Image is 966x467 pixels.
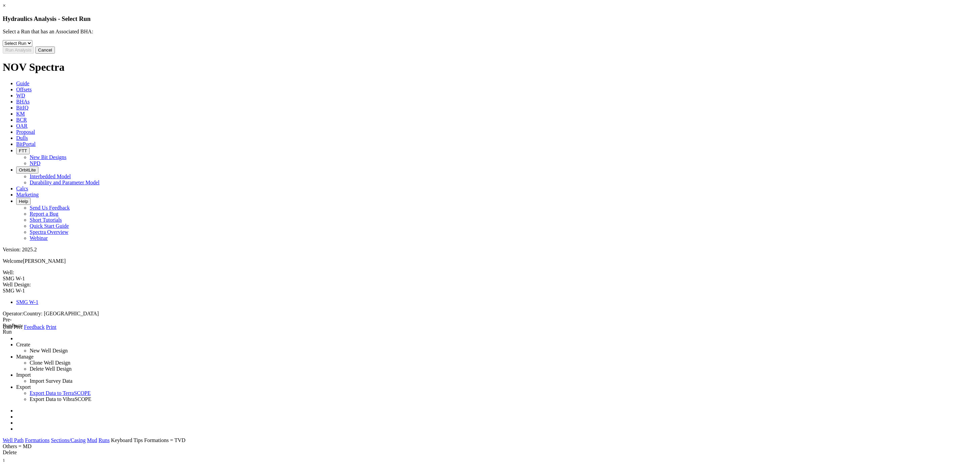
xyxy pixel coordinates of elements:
[3,61,963,73] h1: NOV Spectra
[16,99,30,104] span: BHAs
[30,154,66,160] a: New Bit Designs
[19,167,36,173] span: OrbitLite
[3,323,23,335] label: Post-Run
[3,282,963,305] span: Well Design:
[30,211,58,217] a: Report a Bug
[23,311,99,316] span: Country: [GEOGRAPHIC_DATA]
[16,87,32,92] span: Offsets
[16,93,25,98] span: WD
[16,135,28,141] span: Dulls
[16,81,29,86] span: Guide
[30,229,68,235] a: Spectra Overview
[16,117,27,123] span: BCR
[30,360,70,366] a: Clone Well Design
[3,29,963,35] p: Select a Run that has an Associated BHA:
[3,324,23,330] a: Unit Pref
[3,15,963,23] h3: Hydraulics Analysis - Select Run
[3,247,963,253] div: Version: 2025.2
[16,384,31,390] a: Export
[3,458,5,463] sub: 1
[3,46,34,54] button: Run Analysis
[30,378,72,384] a: Import Survey Data
[3,258,963,264] p: Welcome
[16,123,28,129] span: OAR
[30,235,48,241] a: Webinar
[30,348,68,353] a: New Well Design
[19,199,28,204] span: Help
[16,354,34,360] a: Manage
[3,437,24,443] a: Well Path
[16,141,36,147] span: BitPortal
[30,223,69,229] a: Quick Start Guide
[30,174,71,179] a: Interbedded Model
[3,456,5,461] span: Sort None
[3,288,25,293] span: SMG W-1
[3,270,963,282] span: Well:
[3,449,17,455] span: Delete
[16,129,35,135] span: Proposal
[3,3,6,8] a: ×
[3,449,13,463] div: Sort None
[30,205,70,211] a: Send Us Feedback
[87,437,97,443] a: Mud
[19,148,27,153] span: FTT
[24,324,44,330] span: Feedback
[30,217,62,223] a: Short Tutorials
[46,324,56,330] a: Print
[35,46,55,54] button: Cancel
[99,437,110,443] a: Runs
[3,276,25,281] span: SMG W-1
[3,311,23,316] span: Operator:
[30,180,100,185] a: Durability and Parameter Model
[23,258,66,264] span: [PERSON_NAME]
[16,372,31,378] a: Import
[16,105,28,111] span: BitIQ
[51,437,86,443] a: Sections/Casing
[16,342,30,347] a: Create
[16,186,28,191] span: Calcs
[25,437,50,443] a: Formations
[3,317,12,329] label: Pre-Run
[111,437,143,443] span: Keyboard Tips
[30,366,72,372] a: Delete Well Design
[16,111,25,117] span: KM
[16,192,39,197] span: Marketing
[30,396,91,402] a: Export Data to VibraSCOPE
[30,160,40,166] a: NPD
[16,299,38,305] a: SMG W-1
[3,437,186,449] span: Formations = TVD Others = MD
[30,390,91,396] a: Export Data to TerraSCOPE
